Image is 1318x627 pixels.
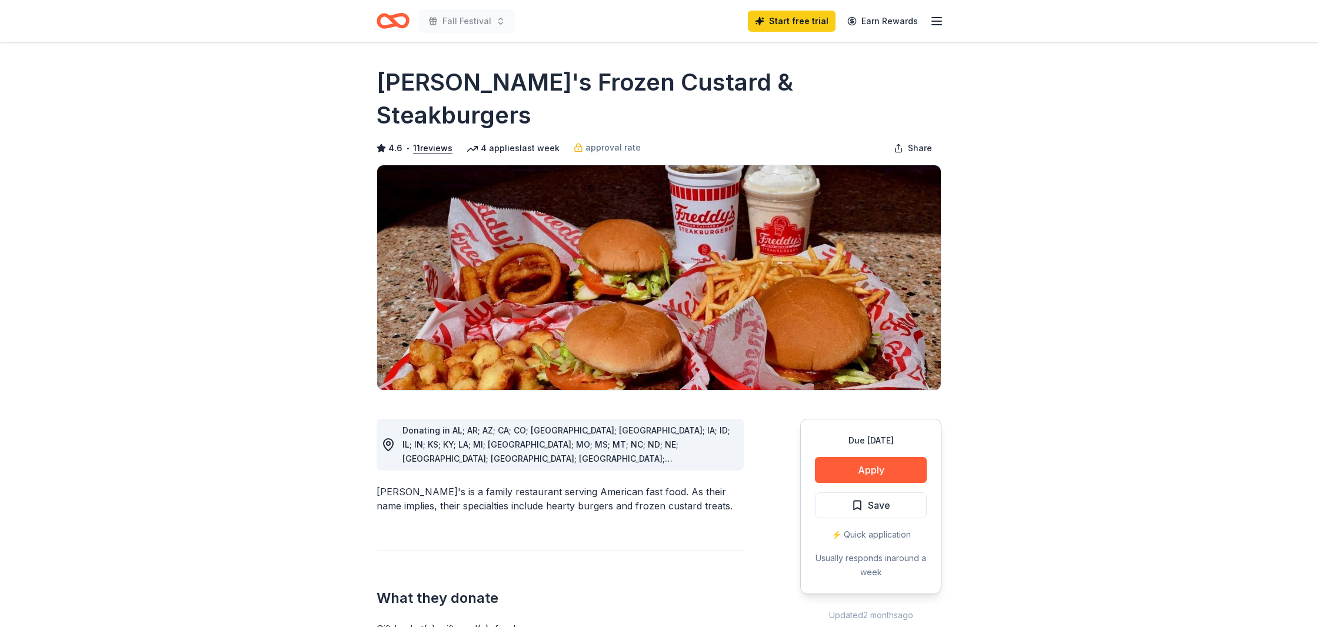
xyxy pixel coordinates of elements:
span: Fall Festival [442,14,491,28]
button: 11reviews [413,141,452,155]
button: Apply [815,457,927,483]
a: approval rate [574,141,641,155]
div: ⚡️ Quick application [815,528,927,542]
span: Share [908,141,932,155]
div: Usually responds in around a week [815,551,927,579]
img: Image for Freddy's Frozen Custard & Steakburgers [377,165,941,390]
div: 4 applies last week [467,141,560,155]
a: Home [377,7,410,35]
div: [PERSON_NAME]'s is a family restaurant serving American fast food. As their name implies, their s... [377,485,744,513]
h1: [PERSON_NAME]'s Frozen Custard & Steakburgers [377,66,941,132]
a: Start free trial [748,11,836,32]
button: Save [815,492,927,518]
a: Earn Rewards [840,11,925,32]
span: Save [868,498,890,513]
span: 4.6 [388,141,402,155]
h2: What they donate [377,589,744,608]
span: Donating in AL; AR; AZ; CA; CO; [GEOGRAPHIC_DATA]; [GEOGRAPHIC_DATA]; IA; ID; IL; IN; KS; KY; LA;... [402,425,730,492]
button: Share [884,136,941,160]
div: Updated 2 months ago [800,608,941,622]
span: approval rate [585,141,641,155]
span: • [406,144,410,153]
button: Fall Festival [419,9,515,33]
div: Due [DATE] [815,433,927,448]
